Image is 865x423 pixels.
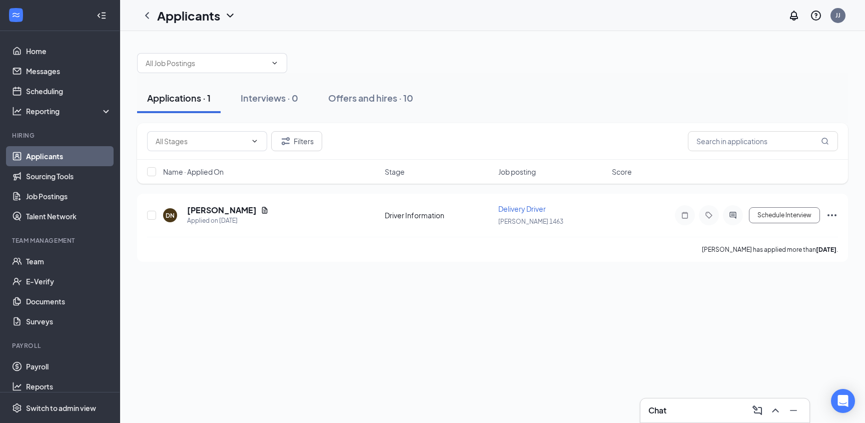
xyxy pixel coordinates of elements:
[187,205,257,216] h5: [PERSON_NAME]
[26,251,112,271] a: Team
[821,137,829,145] svg: MagnifyingGlass
[703,211,715,219] svg: Tag
[702,245,838,254] p: [PERSON_NAME] has applied more than .
[831,389,855,413] div: Open Intercom Messenger
[12,341,110,350] div: Payroll
[26,166,112,186] a: Sourcing Tools
[498,204,546,213] span: Delivery Driver
[816,246,836,253] b: [DATE]
[328,92,413,104] div: Offers and hires · 10
[26,403,96,413] div: Switch to admin view
[749,207,820,223] button: Schedule Interview
[787,404,799,416] svg: Minimize
[12,131,110,140] div: Hiring
[271,131,322,151] button: Filter Filters
[241,92,298,104] div: Interviews · 0
[251,137,259,145] svg: ChevronDown
[26,376,112,396] a: Reports
[26,81,112,101] a: Scheduling
[785,402,801,418] button: Minimize
[385,210,492,220] div: Driver Information
[727,211,739,219] svg: ActiveChat
[147,92,211,104] div: Applications · 1
[679,211,691,219] svg: Note
[146,58,267,69] input: All Job Postings
[166,211,175,220] div: DN
[224,10,236,22] svg: ChevronDown
[12,236,110,245] div: Team Management
[26,206,112,226] a: Talent Network
[26,61,112,81] a: Messages
[97,11,107,21] svg: Collapse
[163,167,224,177] span: Name · Applied On
[835,11,840,20] div: JJ
[26,186,112,206] a: Job Postings
[826,209,838,221] svg: Ellipses
[648,405,666,416] h3: Chat
[271,59,279,67] svg: ChevronDown
[156,136,247,147] input: All Stages
[26,291,112,311] a: Documents
[498,218,563,225] span: [PERSON_NAME] 1463
[26,271,112,291] a: E-Verify
[26,311,112,331] a: Surveys
[11,10,21,20] svg: WorkstreamLogo
[810,10,822,22] svg: QuestionInfo
[157,7,220,24] h1: Applicants
[141,10,153,22] svg: ChevronLeft
[751,404,763,416] svg: ComposeMessage
[769,404,781,416] svg: ChevronUp
[688,131,838,151] input: Search in applications
[385,167,405,177] span: Stage
[767,402,783,418] button: ChevronUp
[788,10,800,22] svg: Notifications
[26,41,112,61] a: Home
[12,106,22,116] svg: Analysis
[261,206,269,214] svg: Document
[749,402,765,418] button: ComposeMessage
[612,167,632,177] span: Score
[26,356,112,376] a: Payroll
[26,106,112,116] div: Reporting
[280,135,292,147] svg: Filter
[187,216,269,226] div: Applied on [DATE]
[498,167,536,177] span: Job posting
[12,403,22,413] svg: Settings
[26,146,112,166] a: Applicants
